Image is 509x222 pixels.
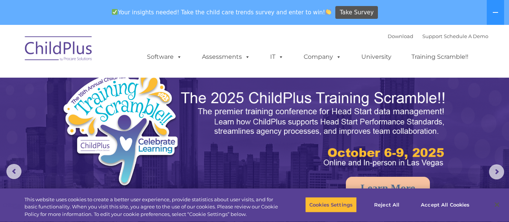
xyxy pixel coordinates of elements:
[335,6,378,19] a: Take Survey
[404,49,476,64] a: Training Scramble!!
[105,81,137,86] span: Phone number
[354,49,399,64] a: University
[296,49,349,64] a: Company
[112,9,118,15] img: ✅
[263,49,291,64] a: IT
[422,33,442,39] a: Support
[417,197,474,213] button: Accept All Cookies
[388,33,488,39] font: |
[24,196,280,218] div: This website uses cookies to create a better user experience, provide statistics about user visit...
[305,197,357,213] button: Cookies Settings
[109,5,335,20] span: Your insights needed! Take the child care trends survey and enter to win!
[363,197,410,213] button: Reject All
[139,49,190,64] a: Software
[340,6,374,19] span: Take Survey
[388,33,413,39] a: Download
[194,49,258,64] a: Assessments
[21,31,96,69] img: ChildPlus by Procare Solutions
[346,177,430,199] a: Learn More
[444,33,488,39] a: Schedule A Demo
[105,50,128,55] span: Last name
[489,196,505,213] button: Close
[326,9,331,15] img: 👏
